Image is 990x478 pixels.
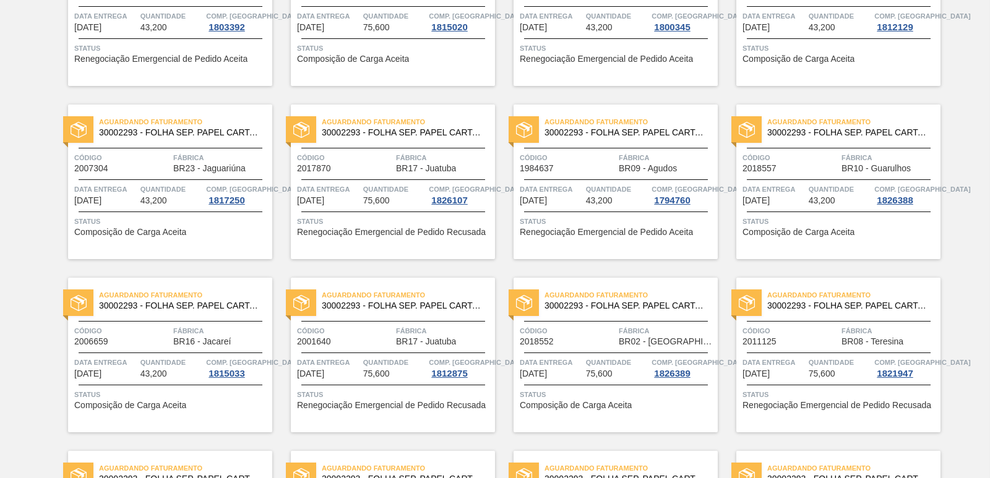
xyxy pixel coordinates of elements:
[874,356,970,369] span: Comp. Carga
[586,23,613,32] span: 43,200
[767,289,940,301] span: Aguardando Faturamento
[742,54,854,64] span: Composição de Carga Aceita
[206,369,247,378] div: 1815033
[74,23,101,32] span: 24/09/2025
[74,325,170,337] span: Código
[74,54,247,64] span: Renegociação Emergencial de Pedido Aceita
[396,337,456,346] span: BR17 - Juatuba
[742,164,777,173] span: 2018557
[809,196,835,205] span: 43,200
[99,462,272,474] span: Aguardando Faturamento
[297,196,324,205] span: 29/09/2025
[49,278,272,432] a: statusAguardando Faturamento30002293 - FOLHA SEP. PAPEL CARTAO 1200x1000M 350gCódigo2006659Fábric...
[742,152,838,164] span: Código
[874,183,970,195] span: Comp. Carga
[742,325,838,337] span: Código
[297,54,409,64] span: Composição de Carga Aceita
[544,301,708,310] span: 30002293 - FOLHA SEP. PAPEL CARTAO 1200x1000M 350g
[429,10,492,32] a: Comp. [GEOGRAPHIC_DATA]1815020
[429,183,492,205] a: Comp. [GEOGRAPHIC_DATA]1826107
[173,152,269,164] span: Fábrica
[874,356,937,378] a: Comp. [GEOGRAPHIC_DATA]1821947
[363,23,390,32] span: 75,600
[173,337,231,346] span: BR16 - Jacareí
[586,183,649,195] span: Quantidade
[742,401,931,410] span: Renegociação Emergencial de Pedido Recusada
[520,401,632,410] span: Composição de Carga Aceita
[322,116,495,128] span: Aguardando Faturamento
[322,462,495,474] span: Aguardando Faturamento
[297,325,393,337] span: Código
[396,152,492,164] span: Fábrica
[206,183,302,195] span: Comp. Carga
[206,356,302,369] span: Comp. Carga
[520,23,547,32] span: 26/09/2025
[841,325,937,337] span: Fábrica
[99,128,262,137] span: 30002293 - FOLHA SEP. PAPEL CARTAO 1200x1000M 350g
[429,356,525,369] span: Comp. Carga
[495,278,718,432] a: statusAguardando Faturamento30002293 - FOLHA SEP. PAPEL CARTAO 1200x1000M 350gCódigo2018552Fábric...
[206,356,269,378] a: Comp. [GEOGRAPHIC_DATA]1815033
[520,325,616,337] span: Código
[652,10,747,22] span: Comp. Carga
[809,183,872,195] span: Quantidade
[74,164,108,173] span: 2007304
[297,42,492,54] span: Status
[544,116,718,128] span: Aguardando Faturamento
[140,196,167,205] span: 43,200
[297,369,324,378] span: 02/10/2025
[74,337,108,346] span: 2006659
[99,116,272,128] span: Aguardando Faturamento
[363,356,426,369] span: Quantidade
[322,301,485,310] span: 30002293 - FOLHA SEP. PAPEL CARTAO 1200x1000M 350g
[297,183,360,195] span: Data entrega
[767,301,931,310] span: 30002293 - FOLHA SEP. PAPEL CARTAO 1200x1000M 350g
[297,356,360,369] span: Data entrega
[297,215,492,228] span: Status
[742,23,770,32] span: 26/09/2025
[297,152,393,164] span: Código
[742,356,806,369] span: Data entrega
[544,128,708,137] span: 30002293 - FOLHA SEP. PAPEL CARTAO 1200x1000M 350g
[297,228,486,237] span: Renegociação Emergencial de Pedido Recusada
[74,369,101,378] span: 01/10/2025
[206,10,302,22] span: Comp. Carga
[74,388,269,401] span: Status
[206,22,247,32] div: 1803392
[520,369,547,378] span: 03/10/2025
[140,183,204,195] span: Quantidade
[322,128,485,137] span: 30002293 - FOLHA SEP. PAPEL CARTAO 1200x1000M 350g
[140,10,204,22] span: Quantidade
[206,10,269,32] a: Comp. [GEOGRAPHIC_DATA]1803392
[520,356,583,369] span: Data entrega
[272,105,495,259] a: statusAguardando Faturamento30002293 - FOLHA SEP. PAPEL CARTAO 1200x1000M 350gCódigo2017870Fábric...
[874,195,915,205] div: 1826388
[652,369,692,378] div: 1826389
[619,152,715,164] span: Fábrica
[322,289,495,301] span: Aguardando Faturamento
[74,196,101,205] span: 27/09/2025
[520,228,693,237] span: Renegociação Emergencial de Pedido Aceita
[293,122,309,138] img: status
[874,183,937,205] a: Comp. [GEOGRAPHIC_DATA]1826388
[71,122,87,138] img: status
[74,356,137,369] span: Data entrega
[520,152,616,164] span: Código
[49,105,272,259] a: statusAguardando Faturamento30002293 - FOLHA SEP. PAPEL CARTAO 1200x1000M 350gCódigo2007304Fábric...
[874,22,915,32] div: 1812129
[173,164,246,173] span: BR23 - Jaguariúna
[140,356,204,369] span: Quantidade
[742,337,777,346] span: 2011125
[742,215,937,228] span: Status
[74,42,269,54] span: Status
[520,183,583,195] span: Data entrega
[140,369,167,378] span: 43,200
[429,356,492,378] a: Comp. [GEOGRAPHIC_DATA]1812875
[74,228,186,237] span: Composição de Carga Aceita
[586,196,613,205] span: 43,200
[99,289,272,301] span: Aguardando Faturamento
[74,152,170,164] span: Código
[619,337,715,346] span: BR02 - Sergipe
[767,116,940,128] span: Aguardando Faturamento
[586,356,649,369] span: Quantidade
